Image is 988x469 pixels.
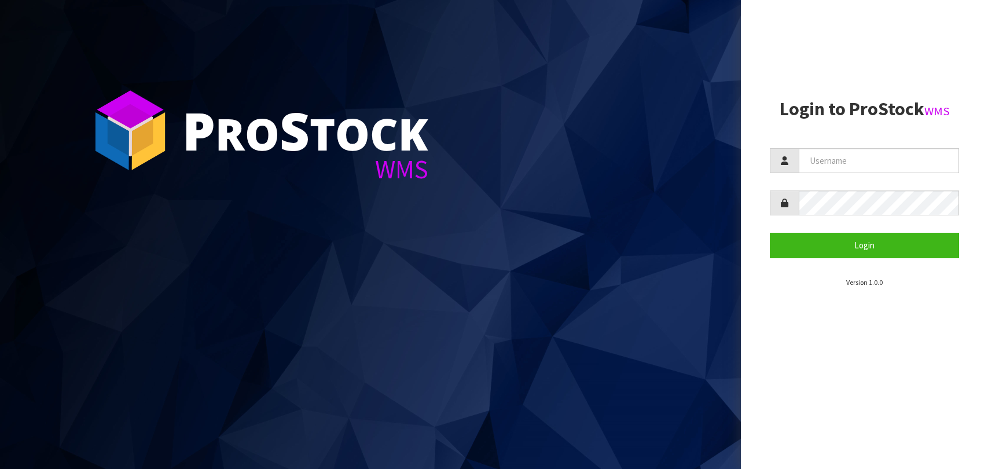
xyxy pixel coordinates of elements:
[770,233,959,258] button: Login
[182,156,428,182] div: WMS
[182,104,428,156] div: ro tock
[770,99,959,119] h2: Login to ProStock
[87,87,174,174] img: ProStock Cube
[924,104,950,119] small: WMS
[182,95,215,166] span: P
[280,95,310,166] span: S
[846,278,883,287] small: Version 1.0.0
[799,148,959,173] input: Username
